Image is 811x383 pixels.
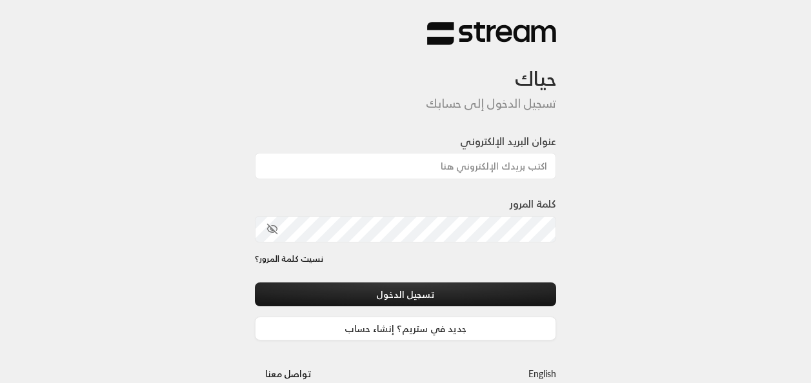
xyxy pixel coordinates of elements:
[427,21,556,46] img: Stream Logo
[255,366,323,382] a: تواصل معنا
[460,133,556,149] label: عنوان البريد الإلكتروني
[255,317,557,340] a: جديد في ستريم؟ إنشاء حساب
[255,46,557,90] h3: حياك
[510,196,556,211] label: كلمة المرور
[255,282,557,306] button: تسجيل الدخول
[261,218,283,240] button: toggle password visibility
[255,253,323,266] a: نسيت كلمة المرور؟
[255,153,557,179] input: اكتب بريدك الإلكتروني هنا
[255,97,557,111] h5: تسجيل الدخول إلى حسابك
